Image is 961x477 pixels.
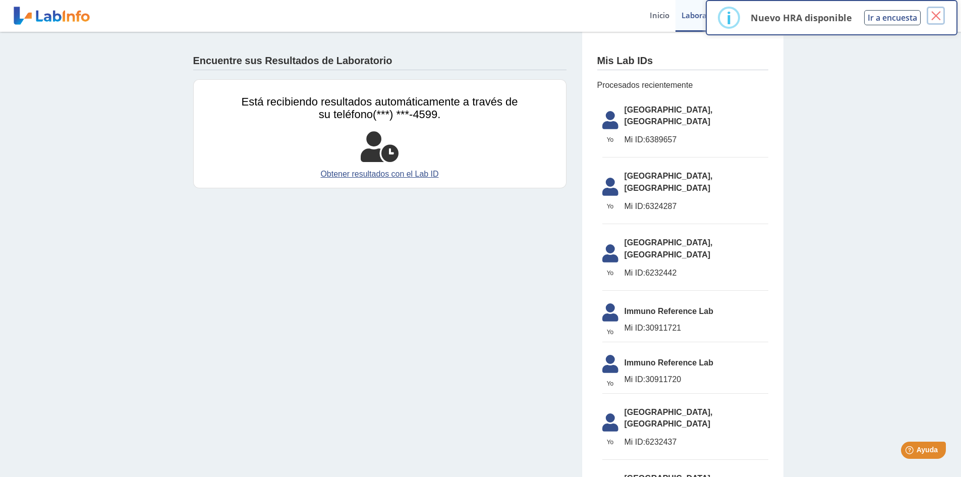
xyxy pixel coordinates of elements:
a: Obtener resultados con el Lab ID [242,168,518,180]
span: 6389657 [625,134,768,146]
span: Immuno Reference Lab [625,305,768,317]
button: Close this dialog [927,7,945,25]
span: Mi ID: [625,324,646,332]
span: Procesados recientemente [597,79,768,91]
span: 30911721 [625,322,768,334]
span: 6324287 [625,200,768,213]
span: Está recibiendo resultados automáticamente a través de su teléfono [242,95,518,121]
span: [GEOGRAPHIC_DATA], [GEOGRAPHIC_DATA] [625,104,768,128]
span: Mi ID: [625,375,646,384]
span: [GEOGRAPHIC_DATA], [GEOGRAPHIC_DATA] [625,406,768,431]
button: Ir a encuesta [864,10,921,25]
span: Yo [596,438,625,447]
span: Mi ID: [625,438,646,446]
span: Yo [596,135,625,144]
div: i [726,9,731,27]
h4: Mis Lab IDs [597,55,653,67]
span: Yo [596,269,625,278]
iframe: Help widget launcher [871,438,950,466]
span: Yo [596,328,625,337]
h4: Encuentre sus Resultados de Laboratorio [193,55,392,67]
span: Immuno Reference Lab [625,357,768,369]
span: Mi ID: [625,135,646,144]
span: [GEOGRAPHIC_DATA], [GEOGRAPHIC_DATA] [625,170,768,194]
span: 6232437 [625,436,768,448]
span: 30911720 [625,374,768,386]
span: Mi ID: [625,269,646,277]
span: 6232442 [625,267,768,279]
span: [GEOGRAPHIC_DATA], [GEOGRAPHIC_DATA] [625,237,768,261]
span: Yo [596,379,625,388]
p: Nuevo HRA disponible [751,12,852,24]
span: Mi ID: [625,202,646,210]
span: Yo [596,202,625,211]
